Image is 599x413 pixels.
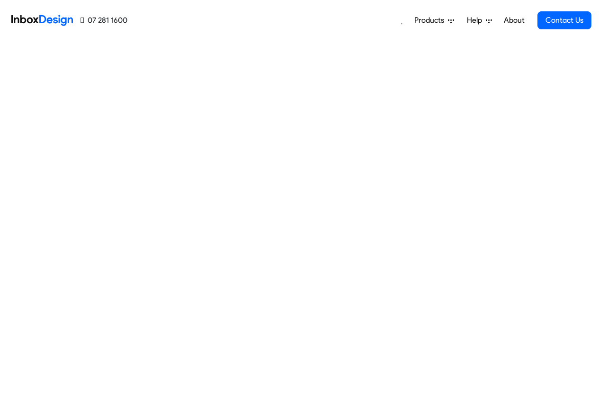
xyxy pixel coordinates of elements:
a: Contact Us [537,11,591,29]
a: Products [411,11,458,30]
span: Products [414,15,448,26]
a: 07 281 1600 [80,15,127,26]
a: Help [463,11,496,30]
a: About [501,11,527,30]
span: Help [467,15,486,26]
